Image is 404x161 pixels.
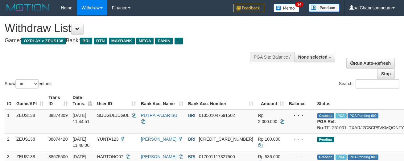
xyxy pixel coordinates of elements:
a: Run Auto-Refresh [346,58,395,68]
td: 2 [5,133,14,151]
a: Stop [377,68,395,79]
th: Amount: activate to sort column ascending [256,92,287,109]
span: BRI [188,154,195,159]
span: PANIN [155,38,173,44]
span: BRI [80,38,92,44]
th: Date Trans.: activate to sort column descending [70,92,94,109]
span: Pending [317,137,334,142]
img: panduan.png [309,4,340,12]
div: - - - [289,112,312,118]
span: ... [175,38,183,44]
div: - - - [289,154,312,160]
span: Grabbed [317,113,335,118]
span: Grabbed [317,155,335,160]
a: [PERSON_NAME] [141,154,176,159]
span: BRI [188,113,195,118]
th: Bank Acc. Name: activate to sort column ascending [138,92,186,109]
span: Copy 013501047591502 to clipboard [199,113,235,118]
th: Bank Acc. Number: activate to sort column ascending [186,92,256,109]
th: Trans ID: activate to sort column ascending [46,92,70,109]
select: Showentries [15,79,39,89]
img: Feedback.jpg [233,4,264,12]
span: BTN [94,38,107,44]
th: ID [5,92,14,109]
span: Rp 536.000 [258,154,280,159]
span: YUNTA123 [97,137,119,142]
button: None selected [294,52,335,62]
a: [PERSON_NAME] [141,137,176,142]
th: Balance [287,92,315,109]
h4: Game: Bank: [5,38,263,44]
span: Rp 2.000.000 [258,113,277,124]
span: OXPLAY > ZEUS138 [21,38,66,44]
td: 1 [5,109,14,134]
span: PGA Pending [348,113,378,118]
th: Game/API: activate to sort column ascending [14,92,46,109]
span: [DATE] 11:44:51 [72,113,89,124]
img: Button%20Memo.svg [274,4,299,12]
span: SIJUGULJUGUL [97,113,130,118]
span: MEGA [136,38,154,44]
span: 88874309 [48,113,68,118]
input: Search: [356,79,399,89]
span: MAYBANK [109,38,135,44]
div: PGA Site Balance / [250,52,294,62]
span: [DATE] 11:48:00 [72,137,89,148]
td: ZEUS138 [14,133,46,151]
h1: Withdraw List [5,22,263,35]
span: 88874420 [48,137,68,142]
span: Copy 601201017646537 to clipboard [199,137,253,142]
label: Show entries [5,79,52,89]
label: Search: [339,79,399,89]
span: None selected [298,55,328,60]
span: 34 [295,2,303,7]
img: MOTION_logo.png [5,3,52,12]
b: PGA Ref. No: [317,119,336,130]
th: User ID: activate to sort column ascending [95,92,138,109]
span: Marked by aaftrukkakada [336,155,346,160]
span: PGA Pending [348,155,378,160]
span: Copy 017001117327500 to clipboard [199,154,235,159]
a: PUTRA PAJAR SU [141,113,177,118]
span: Marked by aafanarl [336,113,346,118]
span: BRI [188,137,195,142]
span: 88675500 [48,154,68,159]
div: - - - [289,136,312,142]
span: HARTONO07 [97,154,123,159]
td: ZEUS138 [14,109,46,134]
span: Rp 100.000 [258,137,280,142]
